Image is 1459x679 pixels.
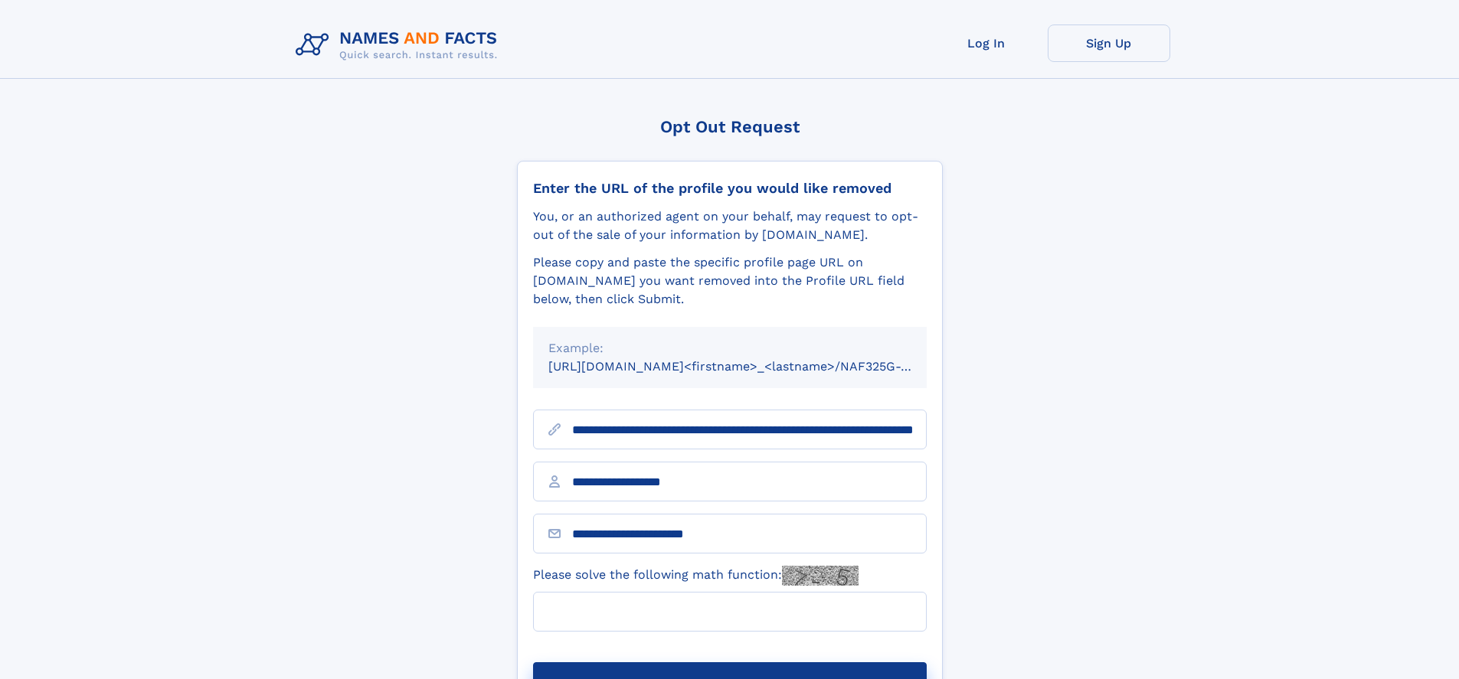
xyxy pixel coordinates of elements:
div: Please copy and paste the specific profile page URL on [DOMAIN_NAME] you want removed into the Pr... [533,253,927,308]
a: Log In [925,24,1048,62]
div: You, or an authorized agent on your behalf, may request to opt-out of the sale of your informatio... [533,207,927,244]
label: Please solve the following math function: [533,566,859,586]
small: [URL][DOMAIN_NAME]<firstname>_<lastname>/NAF325G-xxxxxxxx [548,359,956,374]
a: Sign Up [1048,24,1170,62]
div: Example: [548,339,911,357]
div: Opt Out Request [517,117,943,136]
img: Logo Names and Facts [290,24,510,66]
div: Enter the URL of the profile you would like removed [533,180,927,197]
